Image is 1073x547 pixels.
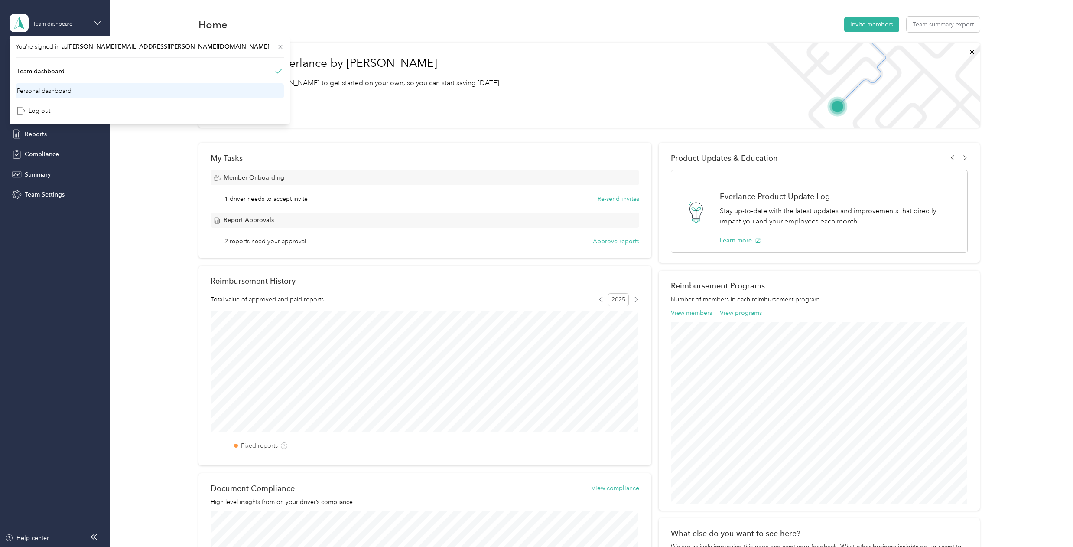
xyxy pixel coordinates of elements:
h1: Welcome to Everlance by [PERSON_NAME] [211,56,501,70]
span: Member Onboarding [224,173,284,182]
p: High level insights from on your driver’s compliance. [211,498,639,507]
span: 2 reports need your approval [224,237,306,246]
button: Learn more [720,236,761,245]
p: Number of members in each reimbursement program. [671,295,968,304]
h2: Reimbursement Programs [671,281,968,290]
h1: Home [198,20,228,29]
button: Re-send invites [598,194,639,203]
span: 2025 [608,293,629,306]
div: My Tasks [211,154,639,163]
label: Fixed reports [241,441,278,450]
h2: Document Compliance [211,484,295,493]
h2: Reimbursement History [211,276,296,285]
span: [PERSON_NAME][EMAIL_ADDRESS][PERSON_NAME][DOMAIN_NAME] [67,43,269,50]
span: Report Approvals [224,216,274,225]
p: Stay up-to-date with the latest updates and improvements that directly impact you and your employ... [720,206,958,227]
span: Summary [25,170,51,179]
button: View compliance [592,484,639,493]
div: Team dashboard [17,67,65,76]
span: Total value of approved and paid reports [211,295,324,304]
p: Read our step-by-[PERSON_NAME] to get started on your own, so you can start saving [DATE]. [211,78,501,88]
span: 1 driver needs to accept invite [224,194,308,203]
iframe: Everlance-gr Chat Button Frame [1024,498,1073,547]
h1: Everlance Product Update Log [720,192,958,201]
span: Reports [25,130,47,139]
button: Help center [5,534,49,543]
span: Product Updates & Education [671,154,778,163]
div: What else do you want to see here? [671,529,968,538]
img: Welcome to everlance [758,43,980,128]
button: Invite members [844,17,899,32]
button: View programs [720,308,762,318]
button: Approve reports [593,237,639,246]
div: Team dashboard [33,22,73,27]
span: Team Settings [25,190,65,199]
button: Team summary export [907,17,980,32]
div: Personal dashboard [17,86,72,95]
span: Compliance [25,150,59,159]
button: View members [671,308,712,318]
span: You’re signed in as [16,42,284,51]
div: Log out [17,106,50,115]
